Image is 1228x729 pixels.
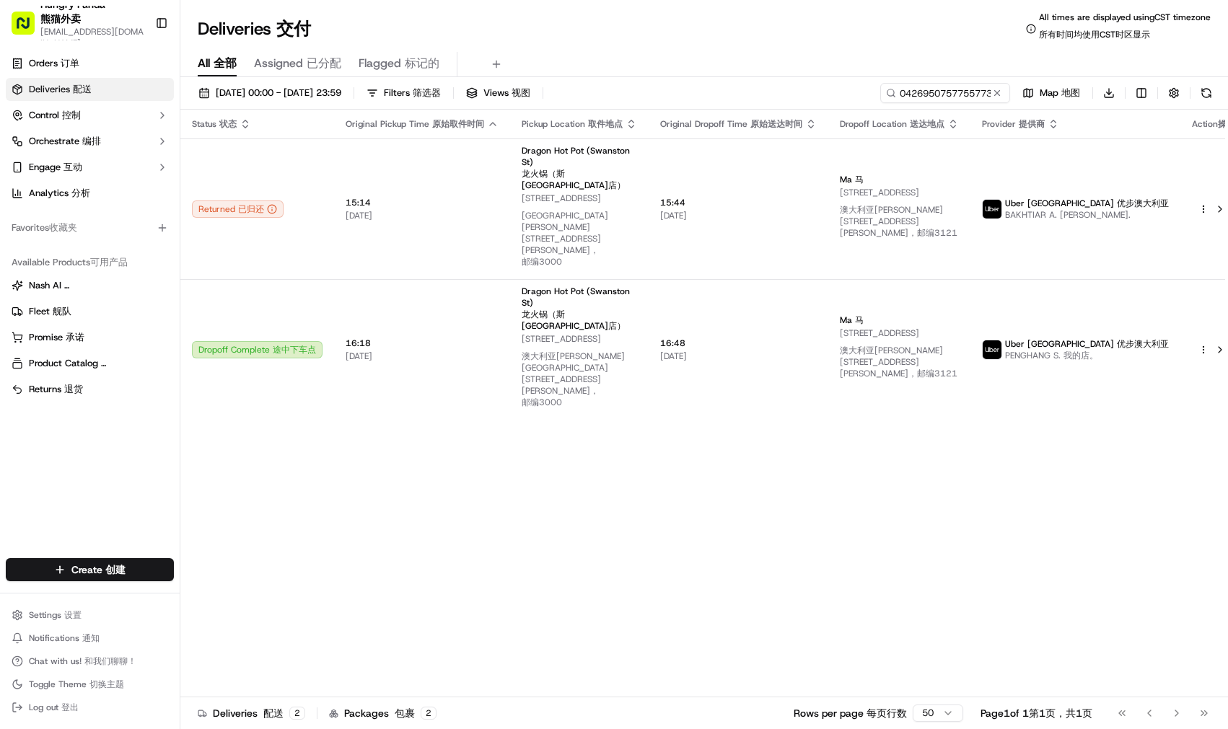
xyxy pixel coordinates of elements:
span: All [198,55,237,72]
button: Nash AI 纳什人工智能 [6,274,174,297]
button: [EMAIL_ADDRESS][DOMAIN_NAME] [40,26,144,49]
span: 和我们聊聊！ [84,655,136,667]
span: 标记的 [405,56,439,71]
span: 交付 [276,17,311,40]
span: 可用产品 [90,256,128,268]
span: Chat with us! [29,655,136,667]
span: Control [29,109,81,122]
span: 提供商 [1019,118,1045,130]
span: 承诺 [66,331,84,343]
span: [GEOGRAPHIC_DATA][PERSON_NAME][STREET_ADDRESS][PERSON_NAME]，邮编3000 [522,210,608,268]
span: Orchestrate [29,135,101,148]
span: Analytics [29,187,90,200]
span: [DATE] 00:00 - [DATE] 23:59 [216,87,341,100]
button: Product Catalog 产品目录 [6,352,174,375]
span: [STREET_ADDRESS] [522,333,637,414]
span: [STREET_ADDRESS] [840,327,959,385]
span: Create [71,562,126,577]
div: Favorites [6,216,174,239]
span: 配送 [263,707,284,720]
button: Views 视图 [460,83,537,103]
div: Packages [329,706,437,720]
button: Hungry Panda 熊猫外卖[EMAIL_ADDRESS][DOMAIN_NAME] [6,6,149,40]
button: Create 创建 [6,558,174,581]
span: Engage [29,161,82,174]
span: Fleet [29,305,71,318]
span: 优步澳大利亚 [1117,338,1169,350]
span: [DATE] [346,350,499,362]
span: [DATE] [660,210,817,221]
span: Product Catalog [29,357,120,370]
a: Returns 退货 [12,383,168,396]
span: 收藏夹 [49,221,77,234]
span: Flagged [359,55,439,72]
button: Log out 登出 [6,697,174,717]
span: Provider [982,118,1045,130]
span: 创建 [105,563,126,576]
span: 澳大利亚[PERSON_NAME][GEOGRAPHIC_DATA][STREET_ADDRESS][PERSON_NAME]，邮编3000 [522,350,625,408]
span: Dragon Hot Pot (Swanston St) [522,145,637,191]
span: 熊猫外卖 [40,12,81,25]
span: Deliveries [29,83,92,96]
button: Map 地图 [1016,83,1087,103]
button: Returned 已归还 [192,200,284,218]
span: 舰队 [53,305,71,317]
h1: Deliveries [198,17,311,40]
span: 控制 [62,109,81,121]
span: Original Dropoff Time [660,118,802,130]
span: [DATE] [346,210,499,221]
span: 取件地点 [588,118,623,130]
button: Promise 承诺 [6,326,174,349]
span: Filters [384,87,441,100]
span: 分析 [71,187,90,199]
button: Refresh [1196,83,1216,103]
span: 送达地点 [910,118,944,130]
span: All times are displayed using CST timezone [1039,12,1211,46]
span: Views [483,87,530,100]
div: Deliveries [198,706,305,720]
span: Promise [29,331,84,344]
span: 全部 [214,56,237,71]
button: [DATE] 00:00 - [DATE] 23:59 [192,83,348,103]
span: Nash AI [29,279,120,292]
span: 原始取件时间 [432,118,484,130]
button: Control 控制 [6,104,174,127]
span: 第1页，共1页 [1029,707,1092,720]
div: 2 [289,707,305,720]
span: Uber [GEOGRAPHIC_DATA] [1005,198,1169,209]
div: Available Products [6,251,174,274]
span: Ma [840,174,864,185]
span: 原始送达时间 [750,118,802,130]
a: Product Catalog 产品目录 [12,357,168,370]
span: 状态 [219,118,237,130]
input: Type to search [880,83,1010,103]
a: Deliveries 配送 [6,78,174,101]
span: 设置 [64,609,82,621]
span: Ma [840,314,864,326]
img: uber-new-logo.jpeg [983,340,1001,359]
span: 澳大利亚[PERSON_NAME][STREET_ADDRESS][PERSON_NAME]，邮编3121 [840,204,957,239]
span: Toggle Theme [29,679,124,690]
span: 地图 [1061,87,1080,99]
span: 配送 [73,83,92,95]
span: 登出 [61,702,79,713]
span: Returns [29,383,83,396]
button: Settings 设置 [6,605,174,625]
span: 龙火锅（斯[GEOGRAPHIC_DATA]店） [522,168,626,191]
span: 我的店。 [1063,350,1098,361]
span: 包裹 [395,707,415,720]
span: 互动 [63,161,82,173]
div: Returned [192,200,284,218]
span: Assigned [254,55,341,72]
span: 编排 [82,135,101,147]
p: Rows per page [794,706,907,720]
span: 每页行数 [867,707,907,720]
span: 15:14 [346,197,499,208]
span: [STREET_ADDRESS] [522,193,637,273]
span: Status [192,118,237,130]
span: 16:48 [660,337,817,349]
button: Filters 筛选器 [360,83,447,103]
span: Original Pickup Time [346,118,484,130]
span: 马 [855,314,864,326]
button: Returns 退货 [6,378,174,401]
